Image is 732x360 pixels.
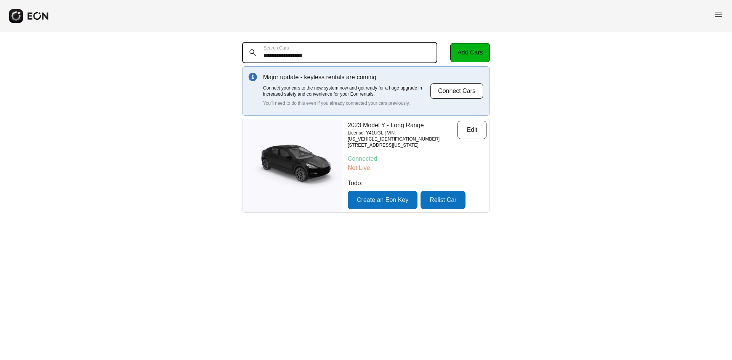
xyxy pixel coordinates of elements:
button: Edit [457,121,486,139]
p: [STREET_ADDRESS][US_STATE] [348,142,457,148]
p: Connect your cars to the new system now and get ready for a huge upgrade in increased safety and ... [263,85,430,97]
button: Create an Eon Key [348,191,417,209]
p: License: Y41UGL | VIN: [US_VEHICLE_IDENTIFICATION_NUMBER] [348,130,457,142]
img: info [249,73,257,81]
p: Connected [348,154,486,163]
span: menu [714,10,723,19]
label: Search Cars [263,45,289,51]
p: Major update - keyless rentals are coming [263,73,430,82]
img: car [242,141,342,190]
button: Connect Cars [430,83,483,99]
p: Not Live [348,163,486,173]
p: You'll need to do this even if you already connected your cars previously. [263,100,430,106]
p: Todo: [348,179,486,188]
button: Add Cars [450,43,490,62]
p: 2023 Model Y - Long Range [348,121,457,130]
button: Relist Car [421,191,466,209]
